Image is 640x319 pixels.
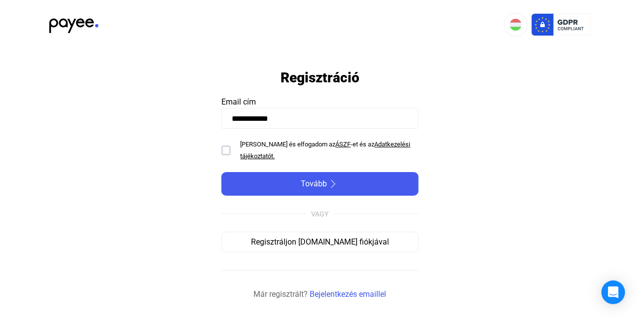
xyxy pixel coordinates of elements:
[301,178,327,190] span: Tovább
[221,172,419,196] button: Továbbarrow-right-white
[241,141,336,148] span: [PERSON_NAME] és elfogadom az
[225,236,415,248] div: Regisztráljon [DOMAIN_NAME] fiókjával
[351,141,375,148] span: -et és az
[221,97,256,106] span: Email cím
[254,288,308,300] span: Már regisztrált?
[336,141,351,148] a: ÁSZF
[504,13,528,36] button: HU
[49,13,99,33] img: black-payee-blue-dot.svg
[327,180,339,188] img: arrow-right-white
[312,208,329,220] div: VAGY
[532,13,591,36] img: gdpr
[510,19,522,31] img: HU
[221,232,419,252] button: Regisztráljon [DOMAIN_NAME] fiókjával
[281,69,359,86] h1: Regisztráció
[602,281,625,304] div: Open Intercom Messenger
[310,288,387,300] a: Bejelentkezés emaillel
